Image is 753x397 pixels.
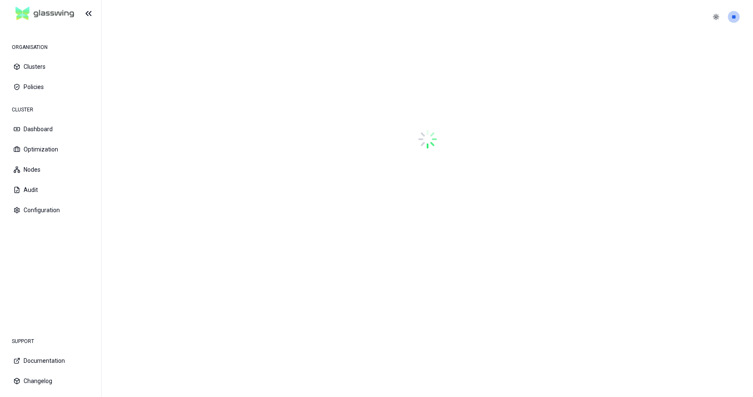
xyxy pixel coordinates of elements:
button: Dashboard [7,120,94,138]
img: GlassWing [12,4,78,24]
button: Changelog [7,372,94,390]
button: Clusters [7,57,94,76]
div: ORGANISATION [7,39,94,56]
div: CLUSTER [7,101,94,118]
button: Configuration [7,201,94,219]
button: Optimization [7,140,94,159]
button: Documentation [7,351,94,370]
button: Nodes [7,160,94,179]
div: SUPPORT [7,333,94,350]
button: Policies [7,78,94,96]
button: Audit [7,181,94,199]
